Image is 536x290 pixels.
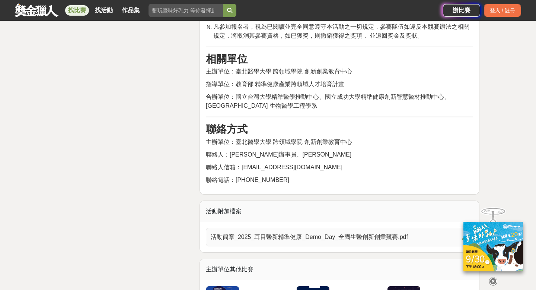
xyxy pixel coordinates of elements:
[206,151,351,158] span: 聯絡人：[PERSON_NAME]辦事員、[PERSON_NAME]
[119,5,143,16] a: 作品集
[484,4,521,17] div: 登入 / 註冊
[213,23,469,39] span: 凡參加報名者，視為已閱讀並完全同意遵守本活動之一切規定，參賽隊伍如違反本競賽辦法之相關規定，將取消其參賽資格，如已獲獎，則撤銷獲得之獎項， 並追回獎金及獎狀。
[206,139,352,145] span: 主辦單位：臺北醫學大學 跨領域學院 創新創業教育中心
[200,201,479,222] div: 活動附加檔案
[206,94,450,109] span: 合辦單位：國立台灣大學精準醫學推動中心、國立成功大學精準健康創新智慧醫材推動中心、[GEOGRAPHIC_DATA] 生物醫學工程學系
[206,228,473,246] a: 活動簡章_2025_耳目醫新精準健康_Demo_Day_全國生醫創新創業競賽.pdf
[92,5,116,16] a: 找活動
[206,53,248,65] strong: 相關單位
[149,4,223,17] input: 翻玩臺味好乳力 等你發揮創意！
[200,259,479,280] div: 主辦單位其他比賽
[206,164,342,170] span: 聯絡人信箱：[EMAIL_ADDRESS][DOMAIN_NAME]
[65,5,89,16] a: 找比賽
[211,233,459,242] span: 活動簡章_2025_耳目醫新精準健康_Demo_Day_全國生醫創新創業競賽.pdf
[206,123,248,135] strong: 聯絡方式
[443,4,480,17] a: 辦比賽
[463,222,523,271] img: ff197300-f8ee-455f-a0ae-06a3645bc375.jpg
[206,177,289,183] span: 聯絡電話：[PHONE_NUMBER]
[206,68,352,75] span: 主辦單位：臺北醫學大學 跨領域學院 創新創業教育中心
[206,81,344,87] span: 指導單位：教育部 精準健康產業跨領域人才培育計畫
